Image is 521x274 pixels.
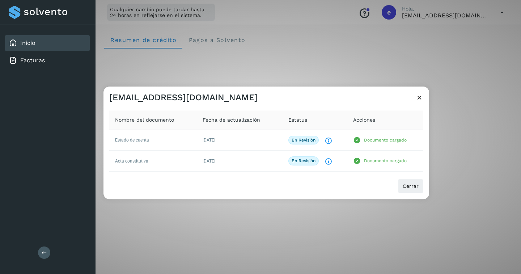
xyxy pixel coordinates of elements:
[403,184,419,189] span: Cerrar
[364,138,407,143] p: Documento cargado
[353,116,375,124] span: Acciones
[115,116,174,124] span: Nombre del documento
[115,138,149,143] span: Estado de cuenta
[292,138,315,143] p: En revisión
[398,179,423,193] button: Cerrar
[364,159,407,164] p: Documento cargado
[203,116,260,124] span: Fecha de actualización
[109,92,258,103] h3: [EMAIL_ADDRESS][DOMAIN_NAME]
[5,52,90,68] div: Facturas
[115,159,148,164] span: Acta constitutiva
[20,39,35,46] a: Inicio
[20,57,45,64] a: Facturas
[203,159,215,164] span: [DATE]
[288,116,307,124] span: Estatus
[5,35,90,51] div: Inicio
[292,159,315,164] p: En revisión
[203,138,215,143] span: [DATE]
